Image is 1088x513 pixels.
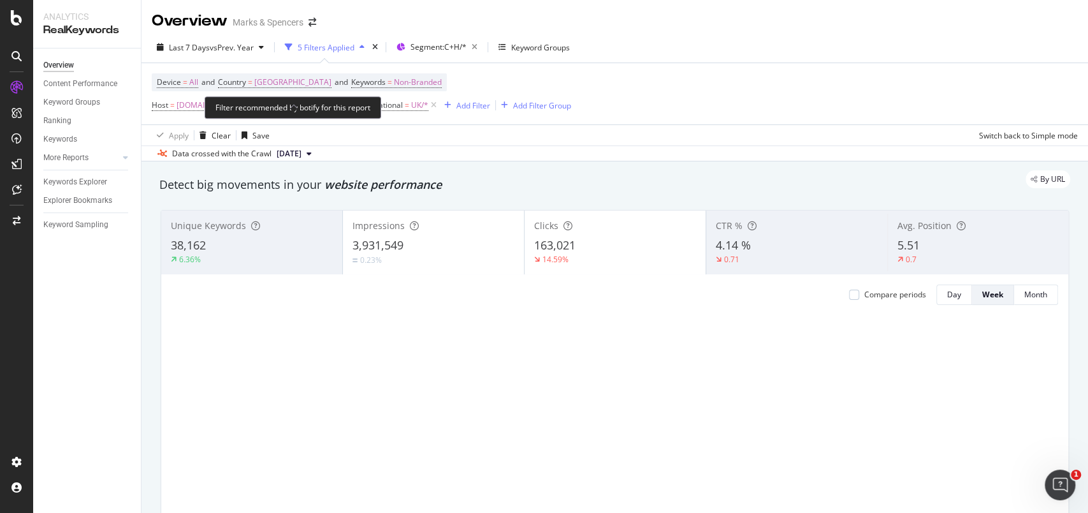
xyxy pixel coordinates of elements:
[979,130,1078,141] div: Switch back to Simple mode
[43,194,132,207] a: Explorer Bookmarks
[43,151,89,165] div: More Reports
[169,42,210,53] span: Last 7 Days
[43,23,131,38] div: RealKeywords
[43,10,131,23] div: Analytics
[864,289,926,300] div: Compare periods
[1014,285,1058,305] button: Month
[352,258,358,262] img: Equal
[1071,470,1081,480] span: 1
[272,146,317,161] button: [DATE]
[280,37,370,57] button: 5 Filters Applied
[43,77,132,91] a: Content Performance
[352,237,403,253] span: 3,931,549
[906,254,917,265] div: 0.7
[972,285,1014,305] button: Week
[152,125,189,145] button: Apply
[513,100,571,111] div: Add Filter Group
[298,42,354,53] div: 5 Filters Applied
[388,77,392,87] span: =
[43,175,132,189] a: Keywords Explorer
[43,151,119,165] a: More Reports
[352,219,405,232] span: Impressions
[43,114,71,128] div: Ranking
[410,41,467,52] span: Segment: C+H/*
[157,77,181,87] span: Device
[1026,170,1070,188] div: legacy label
[205,96,381,119] div: Filter recommended by botify for this report
[171,237,206,253] span: 38,162
[233,16,303,29] div: Marks & Spencers
[43,194,112,207] div: Explorer Bookmarks
[183,77,187,87] span: =
[43,59,74,72] div: Overview
[248,77,252,87] span: =
[897,237,920,253] span: 5.51
[277,148,301,160] span: 2025 Sep. 27th
[43,59,132,72] a: Overview
[1024,289,1047,300] div: Month
[493,37,575,57] button: Keyword Groups
[716,219,743,232] span: CTR %
[152,37,269,57] button: Last 7 DaysvsPrev. Year
[210,42,254,53] span: vs Prev. Year
[43,96,132,109] a: Keyword Groups
[172,148,272,160] div: Data crossed with the Crawl
[456,100,490,111] div: Add Filter
[43,218,108,232] div: Keyword Sampling
[179,254,201,265] div: 6.36%
[335,77,348,87] span: and
[391,37,482,57] button: Segment:C+H/*
[170,100,175,110] span: =
[254,73,331,91] span: [GEOGRAPHIC_DATA]
[496,98,571,113] button: Add Filter Group
[43,175,107,189] div: Keywords Explorer
[43,218,132,232] a: Keyword Sampling
[152,10,228,32] div: Overview
[252,130,270,141] div: Save
[511,42,570,53] div: Keyword Groups
[534,219,558,232] span: Clicks
[43,96,100,109] div: Keyword Groups
[394,73,442,91] span: Non-Branded
[982,289,1003,300] div: Week
[360,255,382,265] div: 0.23%
[152,100,168,110] span: Host
[236,125,270,145] button: Save
[201,77,215,87] span: and
[43,77,117,91] div: Content Performance
[405,100,409,110] span: =
[1040,175,1065,183] span: By URL
[308,18,316,27] div: arrow-right-arrow-left
[171,219,246,232] span: Unique Keywords
[897,219,952,232] span: Avg. Position
[177,96,238,114] span: [DOMAIN_NAME]
[974,125,1078,145] button: Switch back to Simple mode
[542,254,569,265] div: 14.59%
[370,41,381,54] div: times
[439,98,490,113] button: Add Filter
[43,133,77,146] div: Keywords
[212,130,231,141] div: Clear
[189,73,198,91] span: All
[947,289,961,300] div: Day
[936,285,972,305] button: Day
[194,125,231,145] button: Clear
[716,237,751,253] span: 4.14 %
[1045,470,1075,500] iframe: Intercom live chat
[218,77,246,87] span: Country
[351,77,386,87] span: Keywords
[724,254,739,265] div: 0.71
[43,133,132,146] a: Keywords
[43,114,132,128] a: Ranking
[169,130,189,141] div: Apply
[534,237,576,253] span: 163,021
